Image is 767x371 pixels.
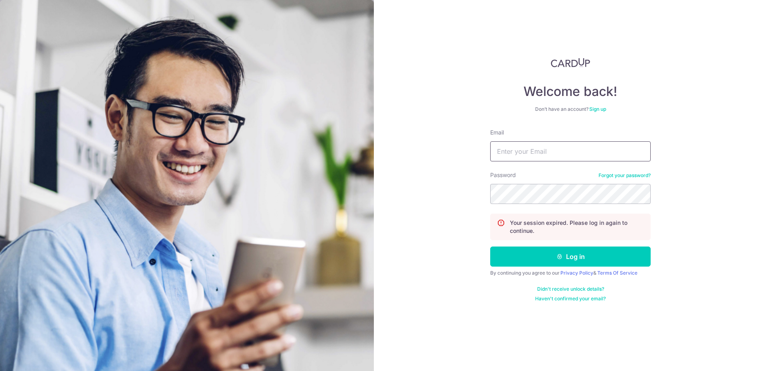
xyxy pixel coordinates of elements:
span: Help [18,6,34,13]
button: Log in [490,247,651,267]
input: Enter your Email [490,141,651,161]
label: Password [490,171,516,179]
div: By continuing you agree to our & [490,270,651,276]
div: Don’t have an account? [490,106,651,112]
a: Forgot your password? [599,172,651,179]
p: Your session expired. Please log in again to continue. [510,219,644,235]
a: Sign up [589,106,606,112]
h4: Welcome back! [490,84,651,100]
img: CardUp Logo [551,58,590,67]
a: Didn't receive unlock details? [537,286,604,292]
a: Terms Of Service [597,270,637,276]
a: Privacy Policy [560,270,593,276]
label: Email [490,128,504,137]
a: Haven't confirmed your email? [535,296,606,302]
